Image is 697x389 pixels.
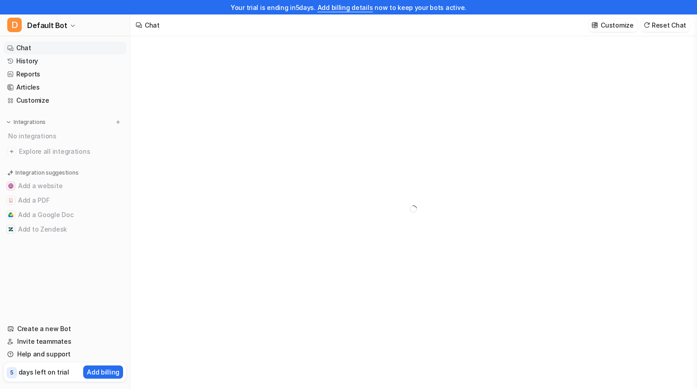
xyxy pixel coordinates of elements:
button: Reset Chat [641,19,690,32]
p: 5 [10,369,14,377]
a: Help and support [4,348,126,361]
img: menu_add.svg [115,119,121,125]
a: History [4,55,126,67]
img: expand menu [5,119,12,125]
p: Add billing [87,367,119,377]
p: days left on trial [19,367,69,377]
div: No integrations [5,128,126,143]
a: Invite teammates [4,335,126,348]
a: Add billing details [318,4,373,11]
span: D [7,18,22,32]
p: Customize [601,20,633,30]
img: Add a PDF [8,198,14,203]
span: Default Bot [27,19,67,32]
img: Add a website [8,183,14,189]
p: Integrations [14,119,46,126]
button: Add a PDFAdd a PDF [4,193,126,208]
img: Add a Google Doc [8,212,14,218]
p: Integration suggestions [15,169,78,177]
button: Add to ZendeskAdd to Zendesk [4,222,126,237]
a: Chat [4,42,126,54]
a: Customize [4,94,126,107]
img: Add to Zendesk [8,227,14,232]
span: Explore all integrations [19,144,123,159]
button: Add billing [83,365,123,379]
a: Create a new Bot [4,323,126,335]
div: Chat [145,20,160,30]
img: explore all integrations [7,147,16,156]
a: Articles [4,81,126,94]
button: Add a Google DocAdd a Google Doc [4,208,126,222]
button: Customize [589,19,637,32]
button: Integrations [4,118,48,127]
img: customize [592,22,598,28]
button: Add a websiteAdd a website [4,179,126,193]
a: Reports [4,68,126,81]
img: reset [644,22,650,28]
a: Explore all integrations [4,145,126,158]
